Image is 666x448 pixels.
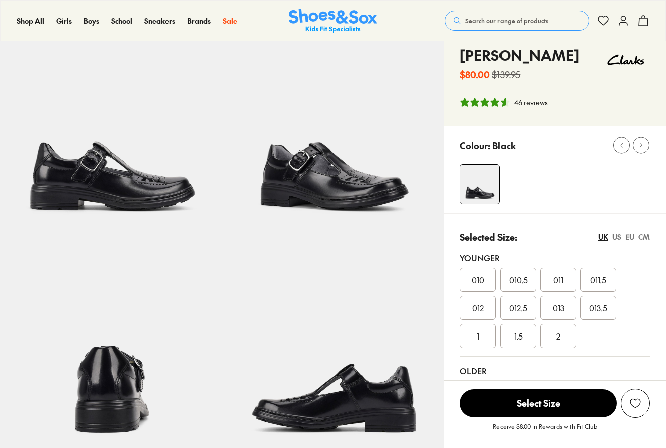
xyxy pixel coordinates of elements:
span: 013.5 [589,302,607,314]
a: Shop All [17,16,44,26]
span: 010 [472,274,484,286]
p: Receive $8.00 in Rewards with Fit Club [493,422,597,440]
span: 011 [553,274,563,286]
button: Add to Wishlist [621,389,650,418]
span: 2 [556,330,560,342]
img: Vendor logo [602,45,650,75]
a: Boys [84,16,99,26]
a: Shoes & Sox [289,9,377,33]
span: 010.5 [509,274,528,286]
span: 1.5 [514,330,523,342]
span: Select Size [460,389,617,417]
div: Younger [460,252,650,264]
a: Sneakers [144,16,175,26]
h4: [PERSON_NAME] [460,45,579,66]
p: Colour: [460,139,490,152]
div: 46 reviews [514,97,548,108]
span: Search our range of products [465,16,548,25]
span: 1 [477,330,479,342]
button: 4.72 stars, 46 ratings [460,97,548,108]
p: Selected Size: [460,230,517,244]
img: 5-114982_1 [222,18,444,240]
div: US [612,232,621,242]
button: Select Size [460,389,617,418]
div: Older [460,365,650,377]
a: Brands [187,16,211,26]
div: EU [625,232,634,242]
p: Black [492,139,516,152]
div: CM [638,232,650,242]
button: Search our range of products [445,11,589,31]
span: 012 [472,302,484,314]
span: 012.5 [509,302,527,314]
span: 011.5 [590,274,606,286]
b: $80.00 [460,68,490,81]
img: 4-114981_1 [460,165,499,204]
span: 013 [553,302,564,314]
a: School [111,16,132,26]
a: Girls [56,16,72,26]
a: Sale [223,16,237,26]
img: SNS_Logo_Responsive.svg [289,9,377,33]
s: $139.95 [492,68,520,81]
div: UK [598,232,608,242]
